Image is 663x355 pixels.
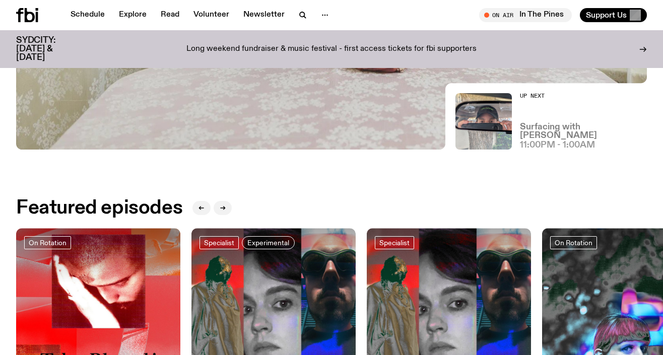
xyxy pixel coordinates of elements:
h2: Up Next [520,93,647,99]
span: Support Us [586,11,627,20]
a: Read [155,8,185,22]
a: Schedule [64,8,111,22]
h2: Featured episodes [16,199,182,217]
a: Experimental [242,236,295,249]
a: Specialist [200,236,239,249]
span: On Rotation [29,239,67,247]
a: Explore [113,8,153,22]
a: Surfacing with [PERSON_NAME] [520,123,647,140]
a: Volunteer [187,8,235,22]
span: Experimental [247,239,289,247]
span: On Rotation [555,239,592,247]
span: Specialist [204,239,234,247]
a: On Rotation [550,236,597,249]
span: 11:00pm - 1:00am [520,141,595,150]
p: Long weekend fundraiser & music festival - first access tickets for fbi supporters [186,45,477,54]
button: On AirIn The Pines [479,8,572,22]
h3: SYDCITY: [DATE] & [DATE] [16,36,81,62]
a: Newsletter [237,8,291,22]
a: On Rotation [24,236,71,249]
button: Support Us [580,8,647,22]
span: Specialist [379,239,410,247]
a: Specialist [375,236,414,249]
